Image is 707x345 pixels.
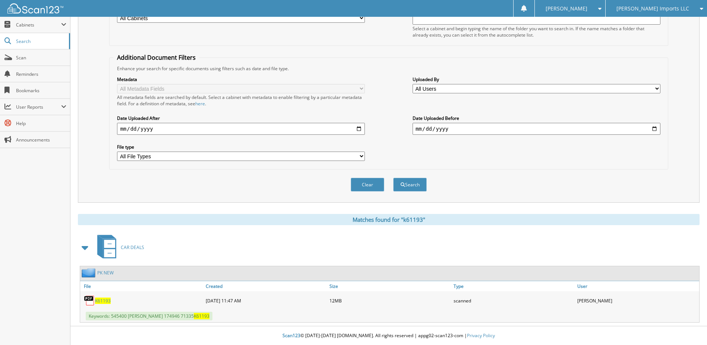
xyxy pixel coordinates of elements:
legend: Additional Document Filters [113,53,199,62]
img: scan123-logo-white.svg [7,3,63,13]
span: Bookmarks [16,87,66,94]
input: end [413,123,660,135]
span: [PERSON_NAME] [546,6,587,11]
a: K61193 [95,298,111,304]
div: Matches found for "k61193" [78,214,700,225]
img: folder2.png [82,268,97,277]
label: File type [117,144,365,150]
label: Metadata [117,76,365,83]
div: Enhance your search for specific documents using filters such as date and file type. [113,65,664,72]
a: here [195,100,205,107]
a: Size [328,281,451,291]
span: Reminders [16,71,66,77]
a: Privacy Policy [467,332,495,339]
a: Created [204,281,328,291]
div: Select a cabinet and begin typing the name of the folder you want to search in. If the name match... [413,25,660,38]
input: start [117,123,365,135]
span: Scan123 [283,332,300,339]
span: Cabinets [16,22,61,28]
span: Search [16,38,65,44]
span: Scan [16,55,66,61]
label: Uploaded By [413,76,660,83]
span: K61193 [194,313,209,319]
div: scanned [452,293,575,308]
div: All metadata fields are searched by default. Select a cabinet with metadata to enable filtering b... [117,94,365,107]
span: Keywords: 545400 [PERSON_NAME] 174946 71335 [86,312,212,320]
span: Announcements [16,137,66,143]
button: Search [393,178,427,192]
div: [DATE] 11:47 AM [204,293,328,308]
span: CAR DEALS [121,244,144,251]
a: CAR DEALS [93,233,144,262]
a: User [575,281,699,291]
span: [PERSON_NAME] Imports LLC [616,6,689,11]
button: Clear [351,178,384,192]
iframe: Chat Widget [670,309,707,345]
label: Date Uploaded After [117,115,365,121]
img: PDF.png [84,295,95,306]
span: Help [16,120,66,127]
div: [PERSON_NAME] [575,293,699,308]
a: PK NEW [97,270,114,276]
div: 12MB [328,293,451,308]
span: User Reports [16,104,61,110]
a: Type [452,281,575,291]
label: Date Uploaded Before [413,115,660,121]
div: © [DATE]-[DATE] [DOMAIN_NAME]. All rights reserved | appg02-scan123-com | [70,327,707,345]
a: File [80,281,204,291]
